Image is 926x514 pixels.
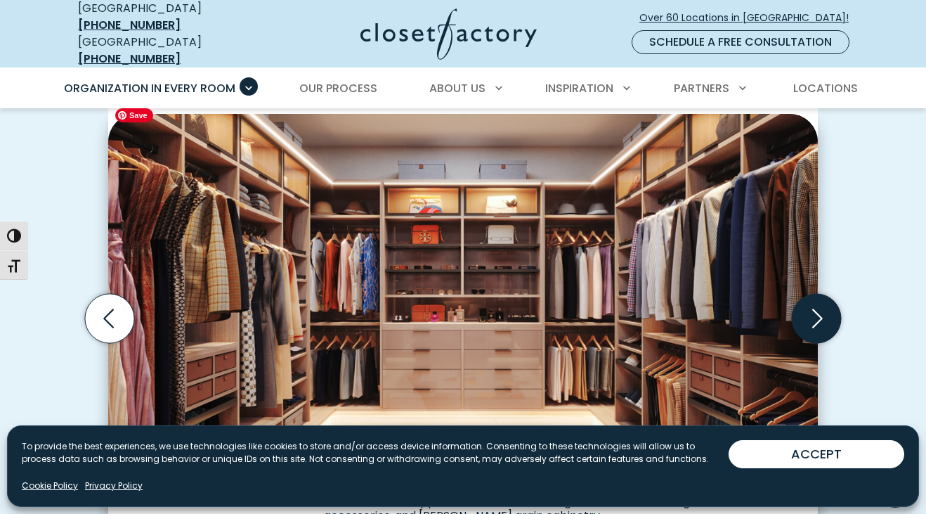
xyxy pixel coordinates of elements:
[429,80,485,96] span: About Us
[54,69,872,108] nav: Primary Menu
[64,80,235,96] span: Organization in Every Room
[545,80,613,96] span: Inspiration
[108,114,818,484] img: Walk-in closet with Slab drawer fronts, LED-lit upper cubbies, double-hang rods, divided shelving...
[78,34,250,68] div: [GEOGRAPHIC_DATA]
[299,80,377,96] span: Our Process
[79,288,140,349] button: Previous slide
[22,440,729,465] p: To provide the best experiences, we use technologies like cookies to store and/or access device i...
[639,11,860,25] span: Over 60 Locations in [GEOGRAPHIC_DATA]!
[360,8,537,60] img: Closet Factory Logo
[639,6,861,30] a: Over 60 Locations in [GEOGRAPHIC_DATA]!
[793,80,858,96] span: Locations
[786,288,847,349] button: Next slide
[85,480,143,492] a: Privacy Policy
[78,51,181,67] a: [PHONE_NUMBER]
[674,80,729,96] span: Partners
[78,17,181,33] a: [PHONE_NUMBER]
[22,480,78,492] a: Cookie Policy
[729,440,904,468] button: ACCEPT
[632,30,849,54] a: Schedule a Free Consultation
[115,108,153,122] span: Save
